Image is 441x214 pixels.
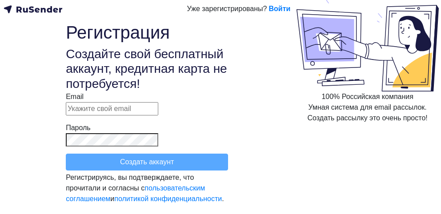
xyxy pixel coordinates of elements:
div: 100% Российская компания [321,91,413,102]
div: Email [66,91,228,102]
a: политикой конфиденциальности [114,195,222,202]
button: Создать аккаунт [66,154,228,170]
h3: Создайте свой бесплатный аккаунт, кредитная карта не потребуется! [66,47,228,91]
div: Пароль [66,123,228,133]
div: Уже зарегистрированы? [187,4,267,14]
div: Регистрируясь, вы подтверждаете, что прочитали и согласны с и . [66,172,228,204]
div: Умная система для email рассылок. Создать рассылку это очень просто! [308,102,428,123]
input: Укажите свой email [66,102,158,115]
a: Войти [269,4,290,14]
a: пользовательским соглашением [66,184,205,202]
h1: Регистрация [66,22,228,43]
